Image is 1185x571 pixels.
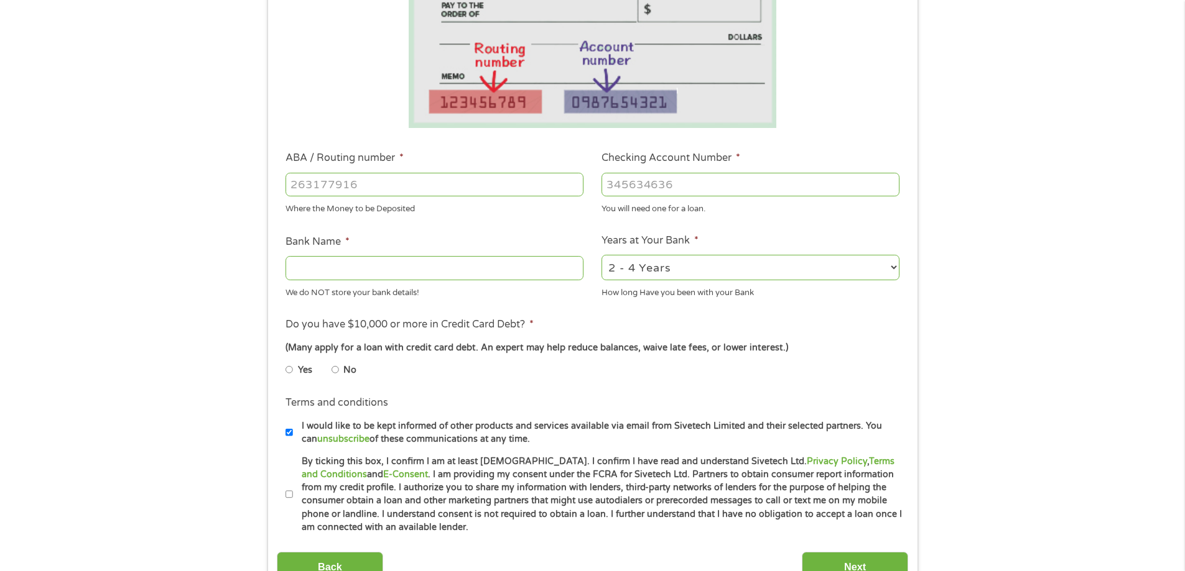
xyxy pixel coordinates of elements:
[383,469,428,480] a: E-Consent
[602,152,740,165] label: Checking Account Number
[343,363,356,377] label: No
[286,173,583,196] input: 263177916
[293,419,903,446] label: I would like to be kept informed of other products and services available via email from Sivetech...
[317,434,369,444] a: unsubscribe
[286,282,583,299] div: We do NOT store your bank details!
[602,234,699,247] label: Years at Your Bank
[286,199,583,216] div: Where the Money to be Deposited
[602,282,899,299] div: How long Have you been with your Bank
[302,456,895,480] a: Terms and Conditions
[286,235,350,249] label: Bank Name
[298,363,312,377] label: Yes
[286,318,534,331] label: Do you have $10,000 or more in Credit Card Debt?
[602,173,899,196] input: 345634636
[807,456,867,467] a: Privacy Policy
[286,341,899,355] div: (Many apply for a loan with credit card debt. An expert may help reduce balances, waive late fees...
[602,199,899,216] div: You will need one for a loan.
[286,396,388,409] label: Terms and conditions
[293,455,903,534] label: By ticking this box, I confirm I am at least [DEMOGRAPHIC_DATA]. I confirm I have read and unders...
[286,152,404,165] label: ABA / Routing number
